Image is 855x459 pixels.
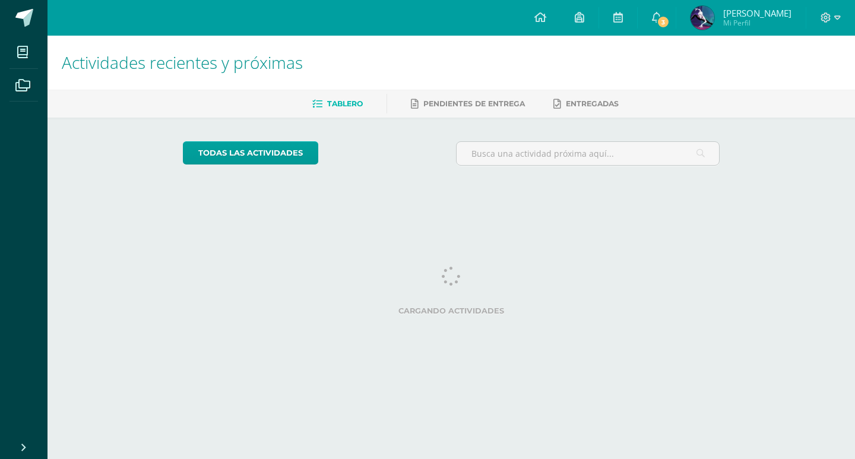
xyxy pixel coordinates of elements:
span: 3 [657,15,670,29]
a: Pendientes de entrega [411,94,525,113]
span: Entregadas [566,99,619,108]
img: 275db963508f5c90b83d19d8e2f96d7d.png [691,6,714,30]
span: Actividades recientes y próximas [62,51,303,74]
a: Entregadas [553,94,619,113]
span: Tablero [327,99,363,108]
a: Tablero [312,94,363,113]
label: Cargando actividades [183,306,720,315]
span: Mi Perfil [723,18,791,28]
span: [PERSON_NAME] [723,7,791,19]
a: todas las Actividades [183,141,318,164]
span: Pendientes de entrega [423,99,525,108]
input: Busca una actividad próxima aquí... [457,142,720,165]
